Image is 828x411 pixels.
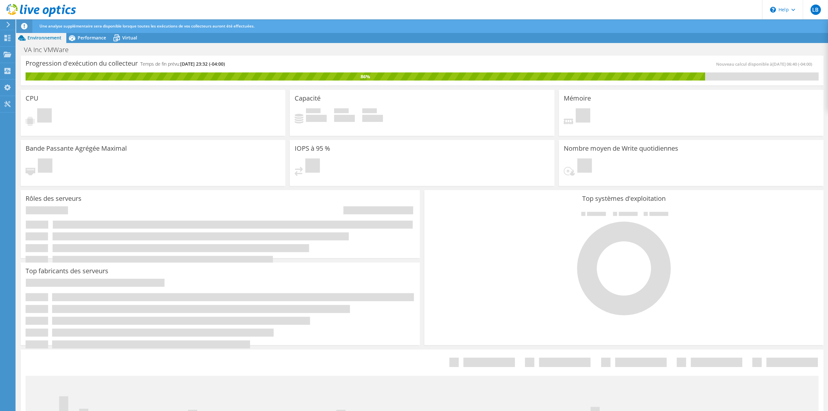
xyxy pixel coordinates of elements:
h4: 0 Gio [334,115,355,122]
h3: Top fabricants des serveurs [26,267,108,275]
h4: 0 Gio [362,115,383,122]
h1: VA Inc VMWare [21,46,79,53]
span: En attente [38,158,52,174]
span: [DATE] 06:40 (-04:00) [772,61,812,67]
span: Virtual [122,35,137,41]
span: Nouveau calcul disponible à [716,61,815,67]
span: Une analyse supplémentaire sera disponible lorsque toutes les exécutions de vos collecteurs auron... [39,23,255,29]
h3: Nombre moyen de Write quotidiennes [564,145,678,152]
h3: Top systèmes d'exploitation [429,195,819,202]
h4: Temps de fin prévu: [140,60,225,68]
span: Environnement [27,35,61,41]
span: En attente [576,108,590,124]
span: En attente [37,108,52,124]
h3: Rôles des serveurs [26,195,82,202]
span: [DATE] 23:32 (-04:00) [180,61,225,67]
span: En attente [577,158,592,174]
span: Total [362,108,377,115]
span: En attente [305,158,320,174]
h3: IOPS à 95 % [295,145,330,152]
h3: CPU [26,95,38,102]
h3: Bande Passante Agrégée Maximal [26,145,127,152]
h3: Capacité [295,95,321,102]
div: 86% [26,73,705,80]
span: Performance [78,35,106,41]
h3: Mémoire [564,95,591,102]
h4: 0 Gio [306,115,327,122]
span: LB [811,5,821,15]
span: Utilisé [306,108,321,115]
span: Espace libre [334,108,349,115]
svg: \n [770,7,776,13]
